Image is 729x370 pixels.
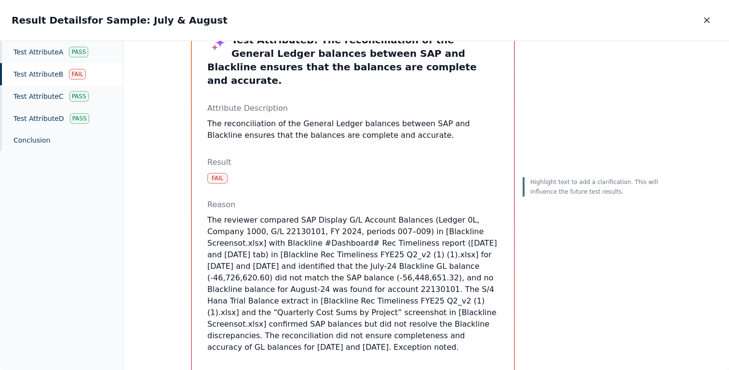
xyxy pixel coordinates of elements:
[207,103,499,114] p: Attribute Description
[207,33,499,87] h3: Test Attribute B : The reconciliation of the General Ledger balances between SAP and Blackline en...
[207,214,499,353] p: The reviewer compared SAP Display G/L Account Balances (Ledger 0L, Company 1000, G/L 22130101, FY...
[207,118,499,141] p: The reconciliation of the General Ledger balances between SAP and Blackline ensures that the bala...
[207,199,499,211] p: Reason
[70,113,89,124] div: Pass
[69,47,88,57] div: Pass
[69,91,89,102] div: Pass
[207,157,499,168] p: Result
[69,69,85,79] div: Fail
[530,177,661,197] p: Highlight text to add a clarification. This will influence the future test results.
[12,13,228,27] h2: Result Details for Sample: July & August
[207,173,228,184] div: Fail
